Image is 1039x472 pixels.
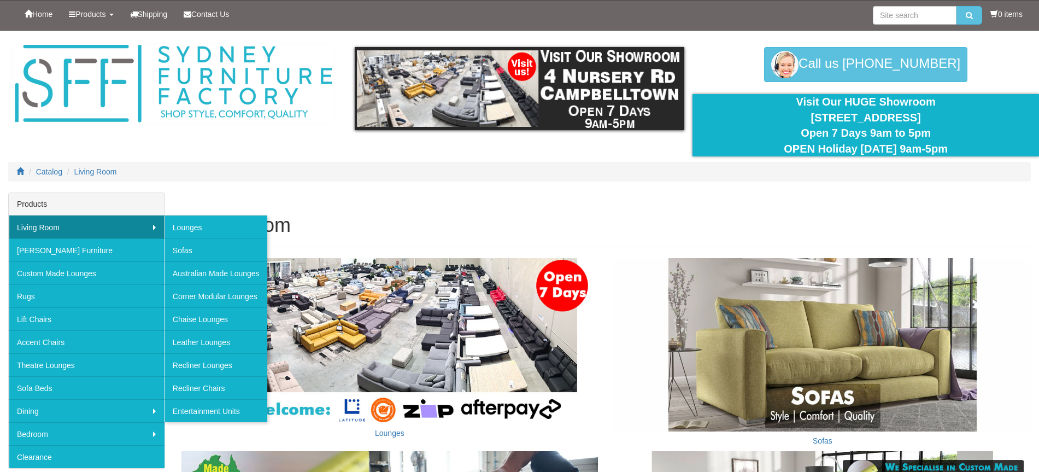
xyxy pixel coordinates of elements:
a: Recliner Chairs [165,376,267,399]
a: Sofa Beds [9,376,165,399]
a: Dining [9,399,165,422]
a: Recliner Lounges [165,353,267,376]
a: Home [16,1,61,28]
span: Home [32,10,52,19]
img: showroom.gif [355,47,685,130]
a: Shipping [122,1,176,28]
a: Lift Chairs [9,307,165,330]
a: Theatre Lounges [9,353,165,376]
a: Sofas [165,238,267,261]
a: Sofas [813,436,832,445]
a: [PERSON_NAME] Furniture [9,238,165,261]
a: Accent Chairs [9,330,165,353]
input: Site search [873,6,956,25]
a: Bedroom [9,422,165,445]
img: Sydney Furniture Factory [9,42,337,126]
li: 0 items [990,9,1023,20]
a: Contact Us [175,1,237,28]
a: Products [61,1,121,28]
span: Shipping [138,10,168,19]
span: Contact Us [191,10,229,19]
a: Lounges [165,215,267,238]
a: Australian Made Lounges [165,261,267,284]
a: Living Room [9,215,165,238]
img: Lounges [181,258,598,424]
a: Catalog [36,167,62,176]
a: Entertainment Units [165,399,267,422]
a: Custom Made Lounges [9,261,165,284]
div: Products [9,193,165,215]
a: Chaise Lounges [165,307,267,330]
a: Leather Lounges [165,330,267,353]
a: Rugs [9,284,165,307]
a: Corner Modular Lounges [165,284,267,307]
img: Sofas [614,258,1031,432]
span: Products [75,10,105,19]
a: Clearance [9,445,165,468]
div: Visit Our HUGE Showroom [STREET_ADDRESS] Open 7 Days 9am to 5pm OPEN Holiday [DATE] 9am-5pm [701,94,1031,156]
a: Lounges [375,429,404,438]
a: Living Room [74,167,117,176]
h1: Living Room [181,214,1031,236]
